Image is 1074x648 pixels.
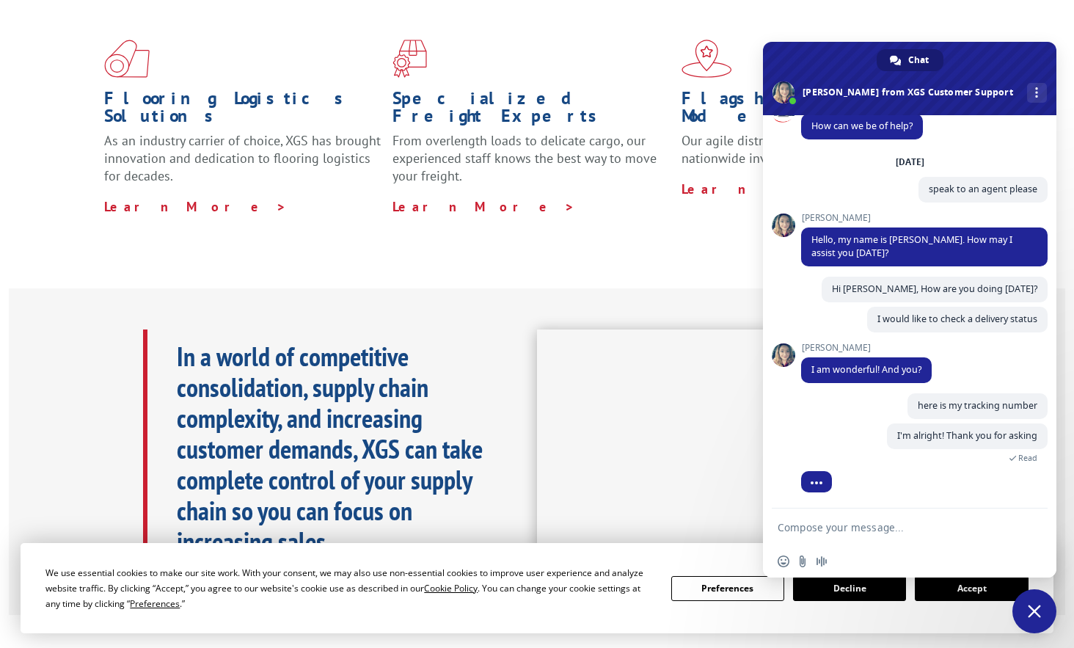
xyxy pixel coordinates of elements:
a: Learn More > [682,181,864,197]
textarea: Compose your message... [778,521,1009,534]
b: In a world of competitive consolidation, supply chain complexity, and increasing customer demands... [177,339,483,558]
div: We use essential cookies to make our site work. With your consent, we may also use non-essential ... [45,565,653,611]
h1: Flagship Distribution Model [682,90,959,132]
h1: Specialized Freight Experts [392,90,670,132]
div: Cookie Consent Prompt [21,543,1053,633]
a: Learn More > [104,198,287,215]
span: [PERSON_NAME] [801,213,1048,223]
span: Our agile distribution network gives you nationwide inventory management on demand. [682,132,951,167]
h1: Flooring Logistics Solutions [104,90,381,132]
span: Insert an emoji [778,556,789,567]
span: Chat [908,49,929,71]
img: xgs-icon-total-supply-chain-intelligence-red [104,40,150,78]
span: speak to an agent please [929,183,1037,195]
span: Audio message [816,556,828,567]
span: How can we be of help? [811,120,913,132]
span: here is my tracking number [918,399,1037,412]
button: Preferences [671,576,784,601]
button: Accept [915,576,1028,601]
span: I would like to check a delivery status [877,313,1037,325]
p: From overlength loads to delicate cargo, our experienced staff knows the best way to move your fr... [392,132,670,197]
span: I'm alright! Thank you for asking [897,429,1037,442]
span: As an industry carrier of choice, XGS has brought innovation and dedication to flooring logistics... [104,132,381,184]
span: Send a file [797,556,808,567]
div: Chat [877,49,943,71]
iframe: XGS Logistics Solutions [537,330,972,575]
span: I am wonderful! And you? [811,363,921,376]
span: [PERSON_NAME] [801,343,932,353]
div: More channels [1027,83,1047,103]
div: [DATE] [896,158,924,167]
img: xgs-icon-focused-on-flooring-red [392,40,427,78]
a: Learn More > [392,198,575,215]
span: Hi [PERSON_NAME], How are you doing [DATE]? [832,283,1037,295]
div: Close chat [1012,589,1056,633]
span: Hello, my name is [PERSON_NAME]. How may I assist you [DATE]? [811,233,1012,259]
span: Read [1018,453,1037,463]
button: Decline [793,576,906,601]
img: xgs-icon-flagship-distribution-model-red [682,40,732,78]
span: Preferences [130,597,180,610]
span: Cookie Policy [424,582,478,594]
